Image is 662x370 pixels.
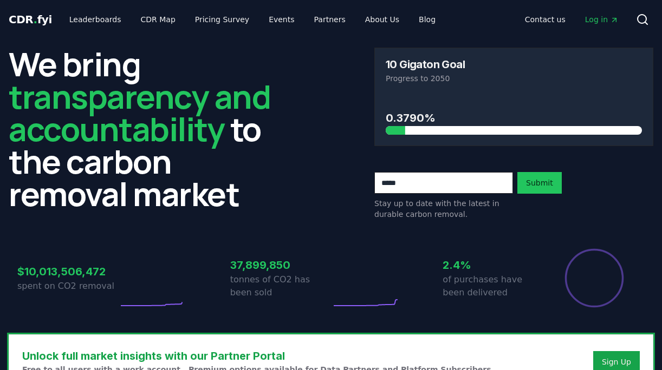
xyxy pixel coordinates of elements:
[186,10,258,29] a: Pricing Survey
[132,10,184,29] a: CDR Map
[61,10,444,29] nav: Main
[9,12,52,27] a: CDR.fyi
[22,348,494,364] h3: Unlock full market insights with our Partner Portal
[9,74,270,151] span: transparency and accountability
[61,10,130,29] a: Leaderboards
[230,273,331,299] p: tonnes of CO2 has been sold
[386,73,642,84] p: Progress to 2050
[516,10,627,29] nav: Main
[602,356,631,367] a: Sign Up
[9,48,288,210] h2: We bring to the carbon removal market
[585,14,619,25] span: Log in
[386,110,642,126] h3: 0.3790%
[374,198,513,220] p: Stay up to date with the latest in durable carbon removal.
[9,13,52,26] span: CDR fyi
[576,10,627,29] a: Log in
[230,257,331,273] h3: 37,899,850
[34,13,37,26] span: .
[517,172,562,194] button: Submit
[410,10,444,29] a: Blog
[17,280,118,293] p: spent on CO2 removal
[443,273,543,299] p: of purchases have been delivered
[386,59,465,70] h3: 10 Gigaton Goal
[260,10,303,29] a: Events
[564,248,625,308] div: Percentage of sales delivered
[306,10,354,29] a: Partners
[443,257,543,273] h3: 2.4%
[356,10,408,29] a: About Us
[17,263,118,280] h3: $10,013,506,472
[516,10,574,29] a: Contact us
